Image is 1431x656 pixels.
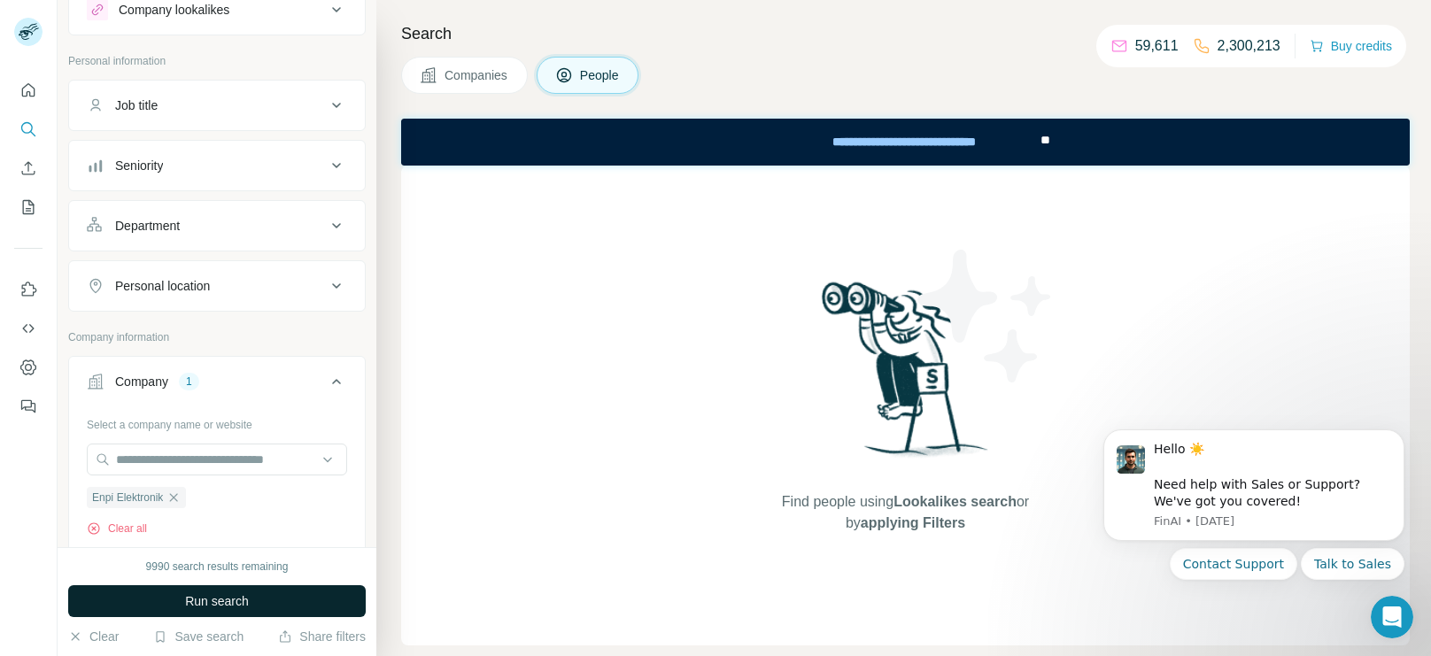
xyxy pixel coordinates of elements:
[68,585,366,617] button: Run search
[69,360,365,410] button: Company1
[115,277,210,295] div: Personal location
[1371,596,1413,638] iframe: Intercom live chat
[119,1,229,19] div: Company lookalikes
[14,274,43,305] button: Use Surfe on LinkedIn
[69,84,365,127] button: Job title
[92,490,163,506] span: Enpi̇ Elektronik
[14,313,43,344] button: Use Surfe API
[69,265,365,307] button: Personal location
[861,515,965,530] span: applying Filters
[401,21,1410,46] h4: Search
[146,559,289,575] div: 9990 search results remaining
[893,494,1017,509] span: Lookalikes search
[763,491,1047,534] span: Find people using or by
[69,144,365,187] button: Seniority
[68,628,119,645] button: Clear
[153,628,244,645] button: Save search
[1135,35,1179,57] p: 59,611
[278,628,366,645] button: Share filters
[14,390,43,422] button: Feedback
[115,96,158,114] div: Job title
[115,373,168,390] div: Company
[115,217,180,235] div: Department
[87,521,147,536] button: Clear all
[14,113,43,145] button: Search
[1218,35,1280,57] p: 2,300,213
[14,152,43,184] button: Enrich CSV
[906,236,1065,396] img: Surfe Illustration - Stars
[14,74,43,106] button: Quick start
[401,119,1410,166] iframe: Banner
[87,410,347,433] div: Select a company name or website
[814,277,998,475] img: Surfe Illustration - Woman searching with binoculars
[115,157,163,174] div: Seniority
[445,66,509,84] span: Companies
[1310,34,1392,58] button: Buy credits
[69,205,365,247] button: Department
[14,191,43,223] button: My lists
[580,66,621,84] span: People
[185,592,249,610] span: Run search
[1077,408,1431,647] iframe: Intercom notifications message
[14,351,43,383] button: Dashboard
[68,329,366,345] p: Company information
[179,374,199,390] div: 1
[68,53,366,69] p: Personal information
